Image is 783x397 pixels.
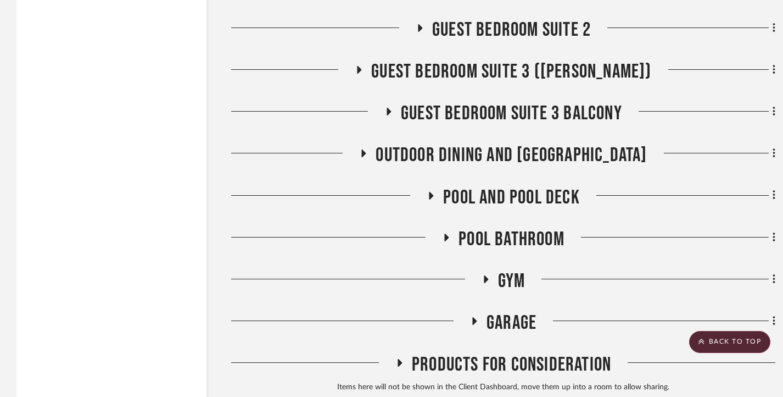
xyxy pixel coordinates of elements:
[443,186,580,209] span: Pool and Pool Deck
[376,144,647,167] span: Outdoor Dining and [GEOGRAPHIC_DATA]
[498,269,525,293] span: Gym
[412,353,611,377] span: Products For Consideration
[486,311,536,335] span: Garage
[432,18,591,42] span: Guest Bedroom Suite 2
[371,60,651,84] span: Guest Bedroom Suite 3 ([PERSON_NAME])
[458,228,564,251] span: Pool Bathroom
[231,382,775,394] div: Items here will not be shown in the Client Dashboard, move them up into a room to allow sharing.
[401,102,622,125] span: Guest Bedroom Suite 3 Balcony
[689,331,770,353] scroll-to-top-button: BACK TO TOP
